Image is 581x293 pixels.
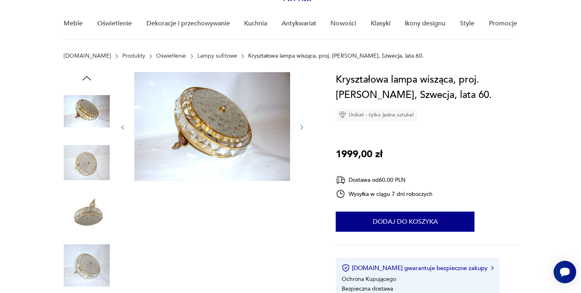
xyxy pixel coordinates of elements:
[64,8,83,39] a: Meble
[371,8,391,39] a: Klasyki
[64,53,111,59] a: [DOMAIN_NAME]
[460,8,474,39] a: Style
[342,275,396,283] li: Ochrona Kupującego
[156,53,186,59] a: Oświetlenie
[336,72,517,103] h1: Kryształowa lampa wisząca, proj. [PERSON_NAME], Szwecja, lata 60.
[336,147,382,162] p: 1999,00 zł
[134,72,290,181] img: Zdjęcie produktu Kryształowa lampa wisząca, proj. Carl Fagerlund, Szwecja, lata 60.
[64,140,110,186] img: Zdjęcie produktu Kryształowa lampa wisząca, proj. Carl Fagerlund, Szwecja, lata 60.
[248,53,424,59] p: Kryształowa lampa wisząca, proj. [PERSON_NAME], Szwecja, lata 60.
[146,8,230,39] a: Dekoracje i przechowywanie
[342,285,393,293] li: Bezpieczna dostawa
[64,243,110,289] img: Zdjęcie produktu Kryształowa lampa wisząca, proj. Carl Fagerlund, Szwecja, lata 60.
[405,8,445,39] a: Ikony designu
[342,264,350,272] img: Ikona certyfikatu
[64,88,110,134] img: Zdjęcie produktu Kryształowa lampa wisząca, proj. Carl Fagerlund, Szwecja, lata 60.
[339,111,346,118] img: Ikona diamentu
[244,8,267,39] a: Kuchnia
[336,189,433,199] div: Wysyłka w ciągu 7 dni roboczych
[336,175,433,185] div: Dostawa od 60,00 PLN
[64,191,110,237] img: Zdjęcie produktu Kryształowa lampa wisząca, proj. Carl Fagerlund, Szwecja, lata 60.
[489,8,517,39] a: Promocje
[554,261,576,283] iframe: Smartsupp widget button
[336,175,345,185] img: Ikona dostawy
[342,264,493,272] button: [DOMAIN_NAME] gwarantuje bezpieczne zakupy
[122,53,145,59] a: Produkty
[282,8,316,39] a: Antykwariat
[491,266,493,270] img: Ikona strzałki w prawo
[97,8,132,39] a: Oświetlenie
[336,109,417,121] div: Unikat - tylko jedna sztuka!
[197,53,237,59] a: Lampy sufitowe
[336,212,474,232] button: Dodaj do koszyka
[330,8,356,39] a: Nowości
